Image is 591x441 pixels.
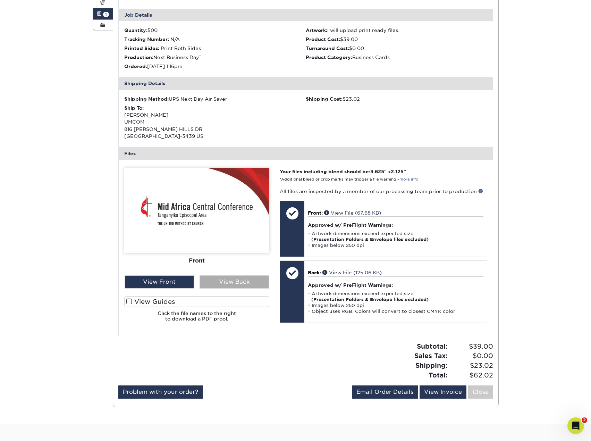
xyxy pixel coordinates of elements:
[306,96,343,102] strong: Shipping Cost:
[370,169,384,174] span: 3.625
[450,371,493,380] span: $62.02
[124,253,269,268] div: Front
[306,45,487,52] li: $0.00
[124,95,306,102] div: UPS Next Day Air Saver
[124,310,269,327] h6: Click the file names to the right to download a PDF proof.
[308,282,483,288] h4: Approved w/ PreFlight Warnings:
[124,96,169,102] strong: Shipping Method:
[124,105,144,111] strong: Ship To:
[308,291,483,302] li: Artwork dimensions exceed expected size.
[391,169,404,174] span: 2.125
[308,210,323,216] span: Front:
[429,371,448,379] strong: Total:
[118,385,203,399] a: Problem with your order?
[280,188,487,195] p: All files are inspected by a member of our processing team prior to production.
[450,351,493,361] span: $0.00
[308,231,483,242] li: Artwork dimensions exceed expected size.
[93,8,113,19] a: 1
[567,417,584,434] iframe: Intercom live chat
[306,27,327,33] strong: Artwork:
[124,45,159,51] strong: Printed Sides:
[306,36,340,42] strong: Product Cost:
[415,361,448,369] strong: Shipping:
[352,385,418,399] a: Email Order Details
[280,177,418,182] small: *Additional bleed or crop marks may trigger a file warning –
[119,9,493,21] div: Job Details
[124,105,306,140] div: [PERSON_NAME] UMCOM 816 [PERSON_NAME] HILLS DR [GEOGRAPHIC_DATA]-3439 US
[582,417,587,423] span: 2
[306,55,352,60] strong: Product Category:
[103,12,109,17] span: 1
[308,308,483,314] li: Object uses RGB. Colors will convert to closest CMYK color.
[124,27,147,33] strong: Quantity:
[399,177,418,182] a: more info
[161,45,201,51] span: Print Both Sides
[311,237,429,242] strong: (Presentation Folders & Envelope files excluded)
[124,54,306,61] li: Next Business Day
[308,222,483,228] h4: Approved w/ PreFlight Warnings:
[124,55,153,60] strong: Production:
[119,147,493,160] div: Files
[124,64,147,69] strong: Ordered:
[306,45,349,51] strong: Turnaround Cost:
[200,275,269,289] div: View Back
[2,420,59,439] iframe: Google Customer Reviews
[119,77,493,90] div: Shipping Details
[308,302,483,308] li: Images below 250 dpi
[420,385,466,399] a: View Invoice
[450,361,493,371] span: $23.02
[280,169,406,174] strong: Your files including bleed should be: " x "
[125,275,194,289] div: View Front
[306,36,487,43] li: $39.00
[124,27,306,34] li: 500
[468,385,493,399] a: Close
[306,54,487,61] li: Business Cards
[124,296,269,307] label: View Guides
[322,270,382,275] a: View File (125.06 KB)
[124,63,306,70] li: [DATE] 1:16pm
[124,36,169,42] strong: Tracking Number:
[450,342,493,351] span: $39.00
[306,27,487,34] li: I will upload print ready files.
[306,95,487,102] div: $23.02
[311,297,429,302] strong: (Presentation Folders & Envelope files excluded)
[308,270,321,275] span: Back:
[308,242,483,248] li: Images below 250 dpi
[414,352,448,359] strong: Sales Tax:
[324,210,381,216] a: View File (67.68 KB)
[417,342,448,350] strong: Subtotal:
[170,36,180,42] span: N/A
